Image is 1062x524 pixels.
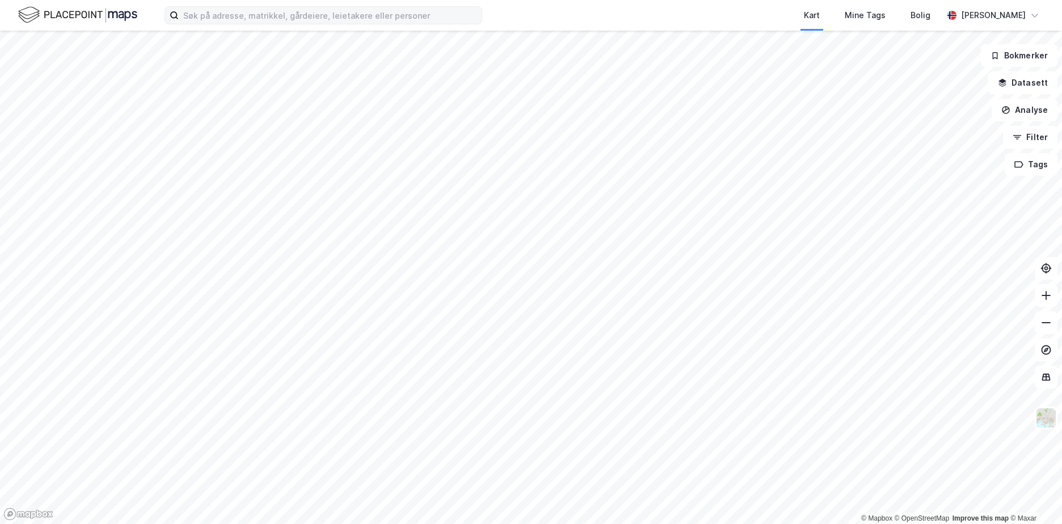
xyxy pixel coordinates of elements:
[961,9,1026,22] div: [PERSON_NAME]
[179,7,482,24] input: Søk på adresse, matrikkel, gårdeiere, leietakere eller personer
[845,9,886,22] div: Mine Tags
[804,9,820,22] div: Kart
[992,99,1057,121] button: Analyse
[953,514,1009,522] a: Improve this map
[911,9,930,22] div: Bolig
[1005,470,1062,524] iframe: Chat Widget
[18,5,137,25] img: logo.f888ab2527a4732fd821a326f86c7f29.svg
[861,514,892,522] a: Mapbox
[1005,153,1057,176] button: Tags
[1003,126,1057,149] button: Filter
[1005,470,1062,524] div: Kontrollprogram for chat
[895,514,950,522] a: OpenStreetMap
[1035,407,1057,429] img: Z
[981,44,1057,67] button: Bokmerker
[3,508,53,521] a: Mapbox homepage
[988,71,1057,94] button: Datasett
